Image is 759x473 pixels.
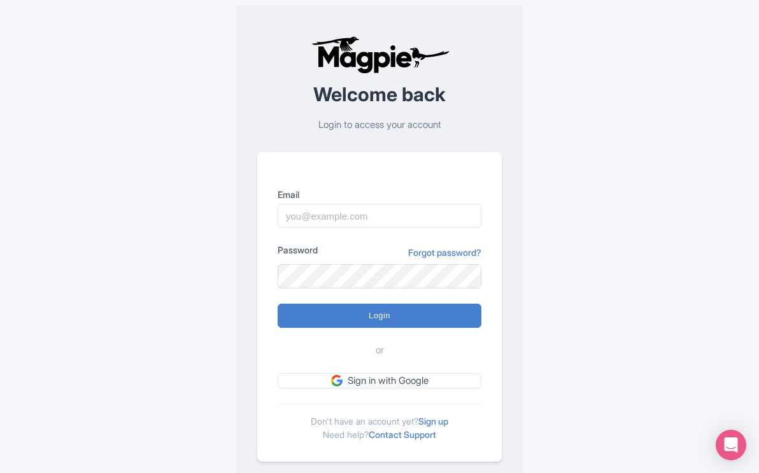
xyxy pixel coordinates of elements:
img: google.svg [331,375,343,386]
img: logo-ab69f6fb50320c5b225c76a69d11143b.png [308,36,451,74]
a: Contact Support [369,429,436,440]
a: Forgot password? [408,246,481,259]
label: Password [278,243,318,257]
a: Sign up [418,416,448,427]
input: Login [278,304,481,328]
div: Open Intercom Messenger [716,430,746,460]
label: Email [278,188,481,201]
h2: Welcome back [257,84,502,105]
span: or [376,343,384,358]
a: Sign in with Google [278,373,481,389]
div: Don't have an account yet? Need help? [278,404,481,441]
p: Login to access your account [257,118,502,132]
input: you@example.com [278,204,481,228]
